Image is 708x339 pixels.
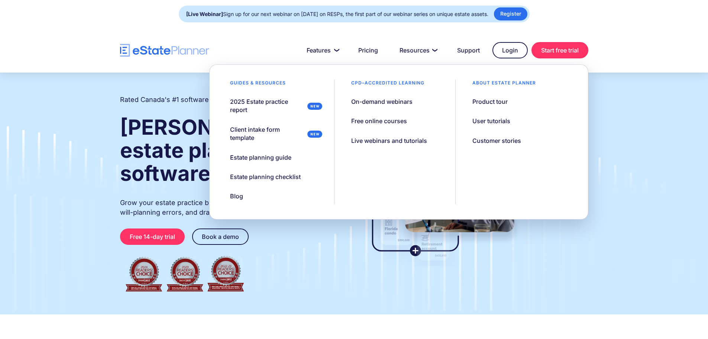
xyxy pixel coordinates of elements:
[186,9,488,19] div: Sign up for our next webinar on [DATE] on RESPs, the first part of our webinar series on unique e...
[221,150,301,165] a: Estate planning guide
[221,169,310,185] a: Estate planning checklist
[230,173,301,181] div: Estate planning checklist
[349,43,387,58] a: Pricing
[298,43,346,58] a: Features
[531,42,588,58] a: Start free trial
[342,80,434,90] div: CPD–accredited learning
[463,113,520,129] a: User tutorials
[351,137,427,145] div: Live webinars and tutorials
[120,95,284,105] h2: Rated Canada's #1 software for estate practitioners
[230,97,304,114] div: 2025 Estate practice report
[351,97,413,106] div: On-demand webinars
[463,80,545,90] div: About estate planner
[120,198,340,217] p: Grow your estate practice by streamlining client intake, reducing will-planning errors, and draft...
[351,117,407,125] div: Free online courses
[342,133,436,148] a: Live webinars and tutorials
[192,228,249,245] a: Book a demo
[221,188,252,204] a: Blog
[463,94,517,109] a: Product tour
[448,43,489,58] a: Support
[463,133,530,148] a: Customer stories
[472,97,508,106] div: Product tour
[221,80,295,90] div: Guides & resources
[186,11,223,17] strong: [Live Webinar]
[230,192,243,200] div: Blog
[492,42,528,58] a: Login
[391,43,444,58] a: Resources
[120,115,339,186] strong: [PERSON_NAME] and estate planning software
[120,44,209,57] a: home
[221,122,327,146] a: Client intake form template
[472,137,521,145] div: Customer stories
[230,153,291,161] div: Estate planning guide
[221,94,327,118] a: 2025 Estate practice report
[472,117,510,125] div: User tutorials
[342,94,422,109] a: On-demand webinars
[342,113,416,129] a: Free online courses
[230,125,304,142] div: Client intake form template
[494,7,527,20] a: Register
[120,228,185,245] a: Free 14-day trial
